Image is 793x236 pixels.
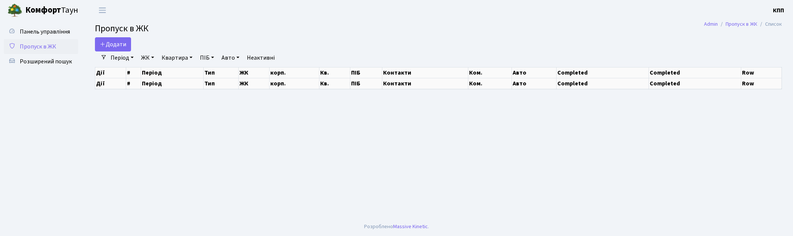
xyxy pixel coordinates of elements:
th: Тип [204,78,239,89]
span: Додати [100,40,126,48]
b: Комфорт [25,4,61,16]
a: Панель управління [4,24,78,39]
a: ЖК [138,51,157,64]
th: Ком. [468,78,512,89]
th: Авто [512,78,556,89]
th: Completed [649,67,741,78]
nav: breadcrumb [693,16,793,32]
th: Авто [512,67,556,78]
th: Row [741,78,782,89]
button: Переключити навігацію [93,4,112,16]
a: Пропуск в ЖК [726,20,757,28]
th: Completed [649,78,741,89]
span: Розширений пошук [20,57,72,66]
th: Контакти [382,67,468,78]
a: Розширений пошук [4,54,78,69]
span: Таун [25,4,78,17]
th: # [126,78,141,89]
a: Період [108,51,137,64]
a: ПІБ [197,51,217,64]
span: Панель управління [20,28,70,36]
th: ПІБ [350,78,382,89]
th: Кв. [319,67,350,78]
div: Розроблено . [364,223,429,231]
img: logo.png [7,3,22,18]
th: ПІБ [350,67,382,78]
th: корп. [270,78,319,89]
a: Massive Kinetic [393,223,428,230]
th: корп. [270,67,319,78]
a: Неактивні [244,51,278,64]
a: Admin [704,20,718,28]
th: Row [741,67,782,78]
th: ЖК [239,67,270,78]
span: Пропуск в ЖК [20,43,56,51]
th: Completed [556,67,649,78]
th: Кв. [319,78,350,89]
th: Тип [204,67,239,78]
li: Список [757,20,782,28]
th: Дії [95,67,126,78]
th: Контакти [382,78,468,89]
a: Авто [219,51,242,64]
a: Квартира [159,51,195,64]
th: ЖК [239,78,270,89]
th: Період [141,67,203,78]
th: Дії [95,78,126,89]
span: Пропуск в ЖК [95,22,149,35]
a: КПП [773,6,784,15]
th: # [126,67,141,78]
th: Completed [556,78,649,89]
a: Пропуск в ЖК [4,39,78,54]
th: Період [141,78,203,89]
th: Ком. [468,67,512,78]
a: Додати [95,37,131,51]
